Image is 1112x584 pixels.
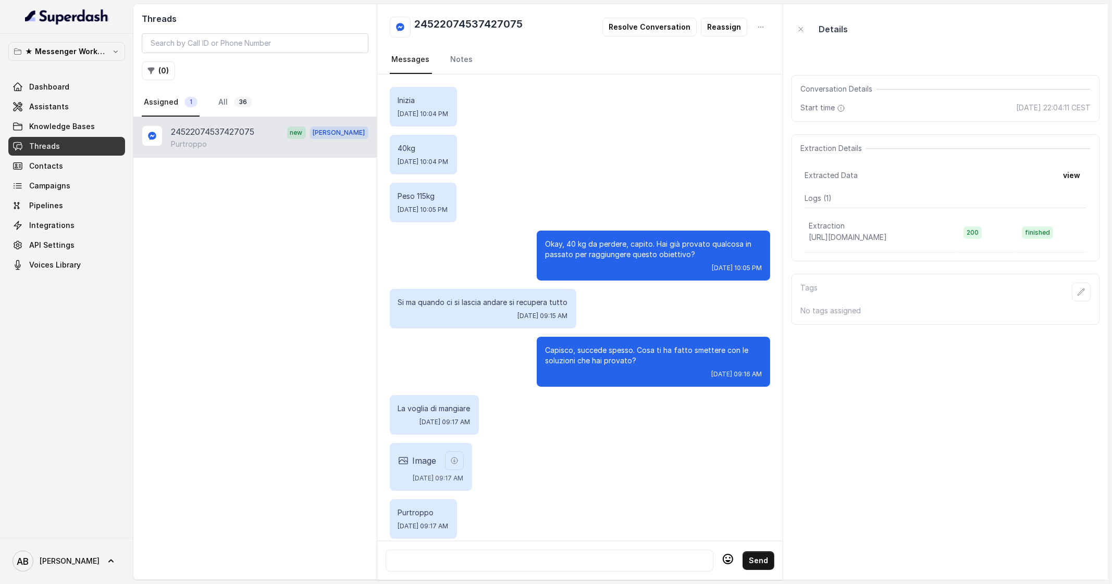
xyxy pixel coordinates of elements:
p: Extraction [809,221,845,231]
nav: Tabs [142,88,368,117]
a: Contacts [8,157,125,175]
span: [DATE] 22:04:11 CEST [1016,103,1091,113]
p: Purtroppo [398,507,449,518]
a: Integrations [8,216,125,235]
a: Pipelines [8,196,125,215]
input: Search by Call ID or Phone Number [142,33,368,53]
span: Knowledge Bases [29,121,95,132]
span: Threads [29,141,60,151]
span: [DATE] 09:16 AM [711,370,762,378]
h2: 24522074537427075 [415,17,523,37]
span: API Settings [29,240,75,250]
p: 24522074537427075 [171,125,254,139]
p: Inizia [398,95,449,106]
a: Messages [390,46,432,74]
span: new [287,126,306,139]
p: Peso 115kg [398,191,448,201]
span: [URL][DOMAIN_NAME] [809,233,887,242]
button: Send [743,551,774,570]
button: (0) [142,61,175,80]
button: view [1057,166,1086,185]
a: Threads [8,137,125,156]
span: [DATE] 10:04 PM [398,158,449,166]
span: Campaigns [29,181,70,191]
span: [PERSON_NAME] [310,126,368,139]
span: [DATE] 10:05 PM [712,264,762,272]
p: La voglia di mangiare [398,403,471,414]
span: Assistants [29,101,69,112]
a: Campaigns [8,176,125,195]
span: Conversation Details [800,84,876,94]
span: [PERSON_NAME] [40,556,100,566]
p: Si ma quando ci si lascia andare si recupera tutto [398,297,568,308]
a: Dashboard [8,78,125,96]
h2: Threads [142,12,368,25]
p: Okay, 40 kg da perdere, capito. Hai già provato qualcosa in passato per raggiungere questo obiett... [545,239,762,260]
img: light.svg [25,8,109,25]
a: Assistants [8,97,125,116]
span: [DATE] 09:17 AM [420,418,471,426]
div: Image [398,454,437,467]
a: Knowledge Bases [8,117,125,136]
a: Assigned1 [142,88,200,117]
button: Resolve Conversation [602,18,697,36]
a: Notes [449,46,475,74]
span: Extraction Details [800,143,866,154]
button: ★ Messenger Workspace [8,42,125,61]
span: 1 [184,97,197,107]
button: Reassign [701,18,747,36]
p: Tags [800,283,818,301]
span: [DATE] 09:15 AM [518,312,568,320]
span: [DATE] 10:04 PM [398,110,449,118]
span: Pipelines [29,200,63,211]
p: Purtroppo [171,139,207,149]
span: [DATE] 10:05 PM [398,206,448,214]
a: [PERSON_NAME] [8,547,125,576]
a: API Settings [8,236,125,255]
p: 40kg [398,143,449,154]
p: No tags assigned [800,306,1091,316]
span: Integrations [29,220,75,231]
a: Voices Library [8,256,125,274]
span: [DATE] 09:17 AM [413,474,464,483]
span: Dashboard [29,82,69,92]
nav: Tabs [390,46,770,74]
text: AB [17,556,29,567]
span: Contacts [29,161,63,171]
span: 200 [963,226,982,239]
a: All36 [216,88,254,117]
span: Voices Library [29,260,81,270]
span: 36 [234,97,252,107]
p: Logs ( 1 ) [805,193,1086,204]
p: ★ Messenger Workspace [25,45,108,58]
span: finished [1022,226,1053,239]
span: Extracted Data [805,170,858,181]
p: Capisco, succede spesso. Cosa ti ha fatto smettere con le soluzioni che hai provato? [545,345,762,366]
span: [DATE] 09:17 AM [398,522,449,530]
p: Details [819,23,848,35]
span: Start time [800,103,847,113]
